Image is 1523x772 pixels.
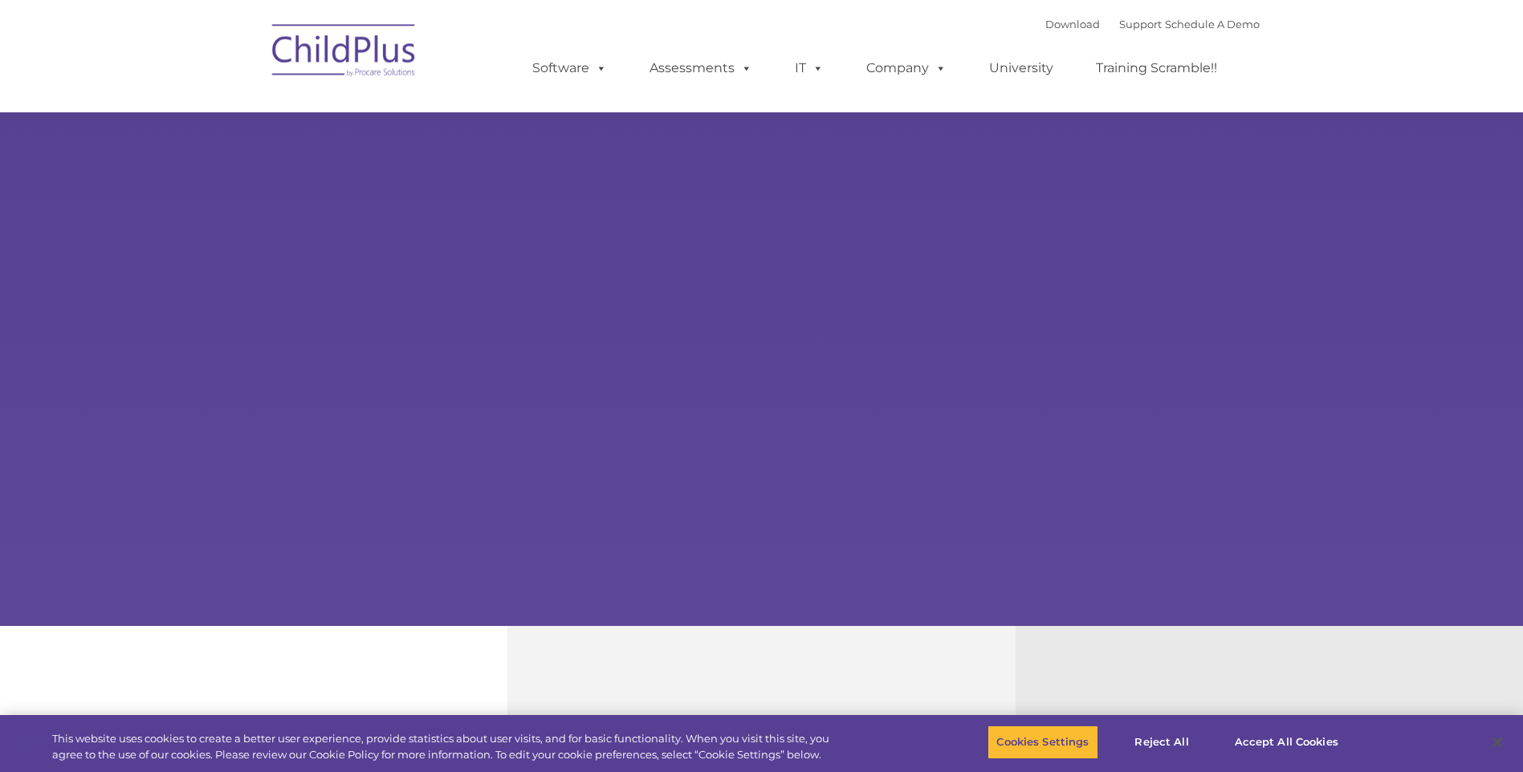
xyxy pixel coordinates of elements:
button: Reject All [1112,725,1212,759]
img: ChildPlus by Procare Solutions [264,13,425,93]
div: This website uses cookies to create a better user experience, provide statistics about user visit... [52,731,837,762]
a: Download [1045,18,1100,30]
a: IT [779,52,840,84]
button: Accept All Cookies [1226,725,1347,759]
a: Assessments [633,52,768,84]
font: | [1045,18,1260,30]
button: Close [1480,725,1515,760]
a: Schedule A Demo [1165,18,1260,30]
a: Company [850,52,963,84]
a: Software [516,52,623,84]
a: Support [1119,18,1162,30]
a: University [973,52,1069,84]
button: Cookies Settings [988,725,1097,759]
a: Training Scramble!! [1080,52,1233,84]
